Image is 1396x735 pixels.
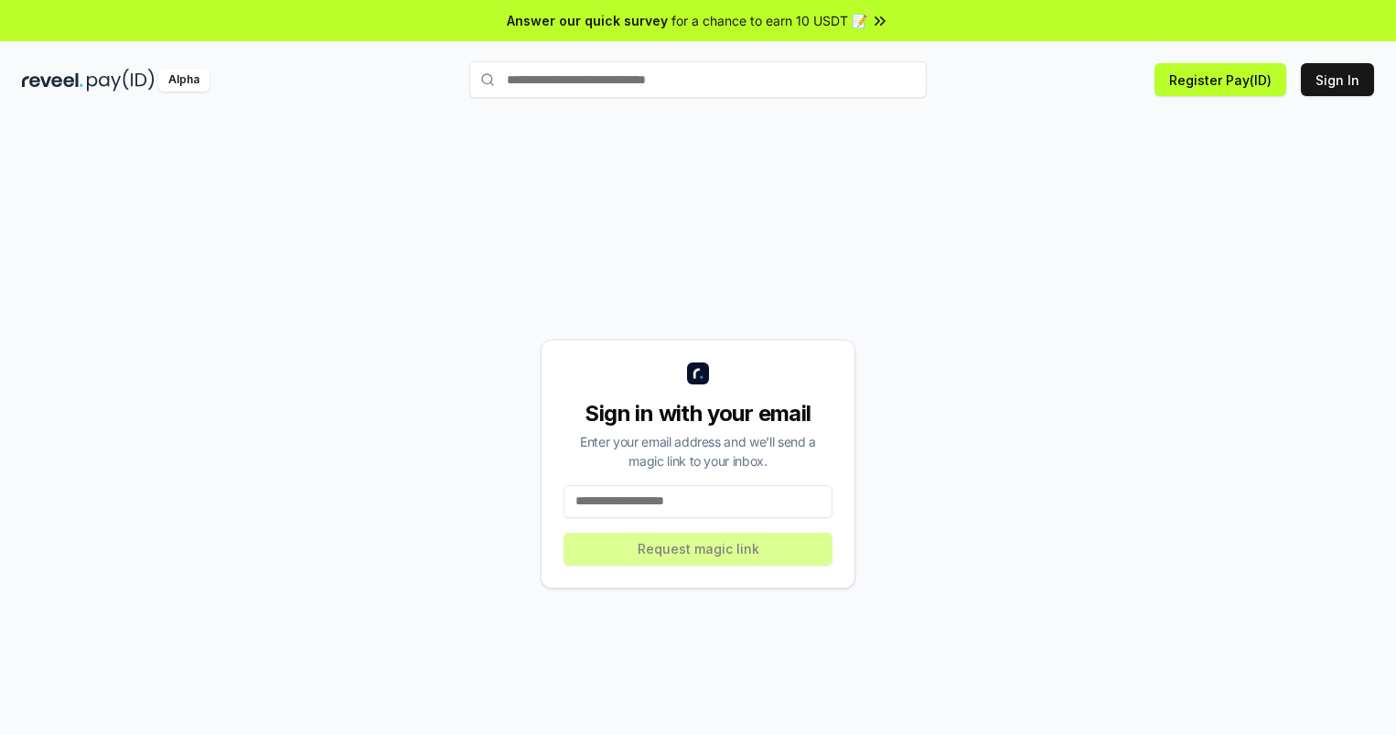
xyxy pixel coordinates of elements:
img: reveel_dark [22,69,83,92]
div: Alpha [158,69,209,92]
img: logo_small [687,362,709,384]
div: Enter your email address and we’ll send a magic link to your inbox. [564,432,832,470]
span: for a chance to earn 10 USDT 📝 [671,11,867,30]
img: pay_id [87,69,155,92]
button: Register Pay(ID) [1154,63,1286,96]
button: Sign In [1301,63,1374,96]
span: Answer our quick survey [507,11,668,30]
div: Sign in with your email [564,399,832,428]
